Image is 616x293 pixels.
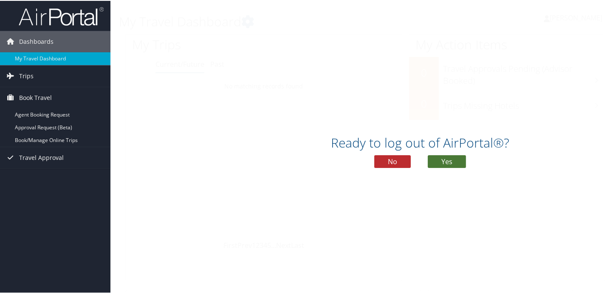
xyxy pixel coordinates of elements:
[19,30,54,51] span: Dashboards
[374,154,411,167] button: No
[19,146,64,168] span: Travel Approval
[19,6,104,26] img: airportal-logo.png
[428,154,466,167] button: Yes
[19,65,34,86] span: Trips
[19,86,52,108] span: Book Travel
